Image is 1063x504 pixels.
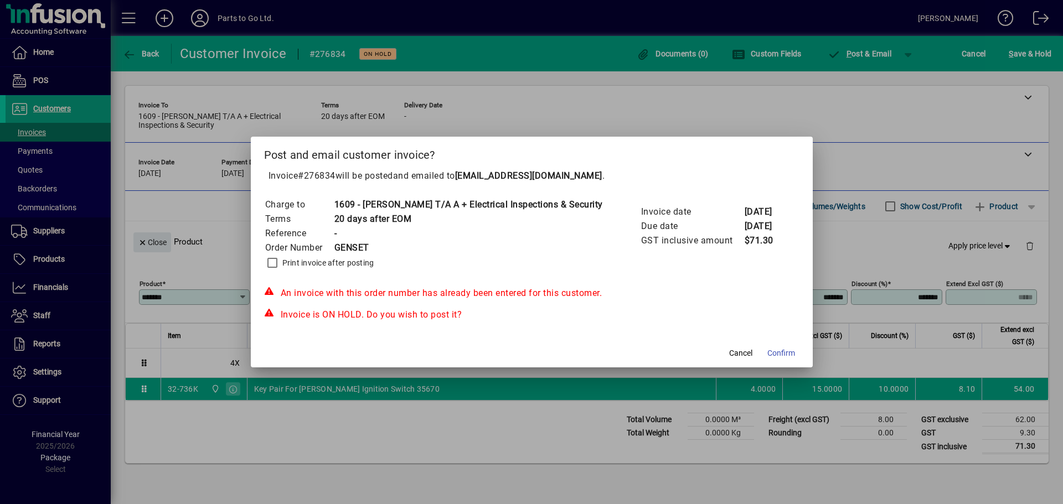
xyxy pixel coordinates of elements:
label: Print invoice after posting [280,257,374,268]
td: Due date [641,219,744,233]
h2: Post and email customer invoice? [251,137,813,169]
b: [EMAIL_ADDRESS][DOMAIN_NAME] [455,170,602,181]
span: #276834 [298,170,336,181]
span: and emailed to [393,170,602,181]
td: GENSET [334,241,603,255]
div: An invoice with this order number has already been entered for this customer. [264,287,799,300]
td: GST inclusive amount [641,233,744,248]
td: 1609 - [PERSON_NAME] T/A A + Electrical Inspections & Security [334,198,603,212]
span: Cancel [729,347,752,359]
td: Charge to [265,198,334,212]
td: Order Number [265,241,334,255]
button: Confirm [763,343,799,363]
button: Cancel [723,343,758,363]
p: Invoice will be posted . [264,169,799,183]
td: Reference [265,226,334,241]
td: Terms [265,212,334,226]
span: Confirm [767,347,795,359]
div: Invoice is ON HOLD. Do you wish to post it? [264,308,799,321]
td: $71.30 [744,233,788,248]
td: - [334,226,603,241]
td: 20 days after EOM [334,212,603,226]
td: [DATE] [744,205,788,219]
td: Invoice date [641,205,744,219]
td: [DATE] [744,219,788,233]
